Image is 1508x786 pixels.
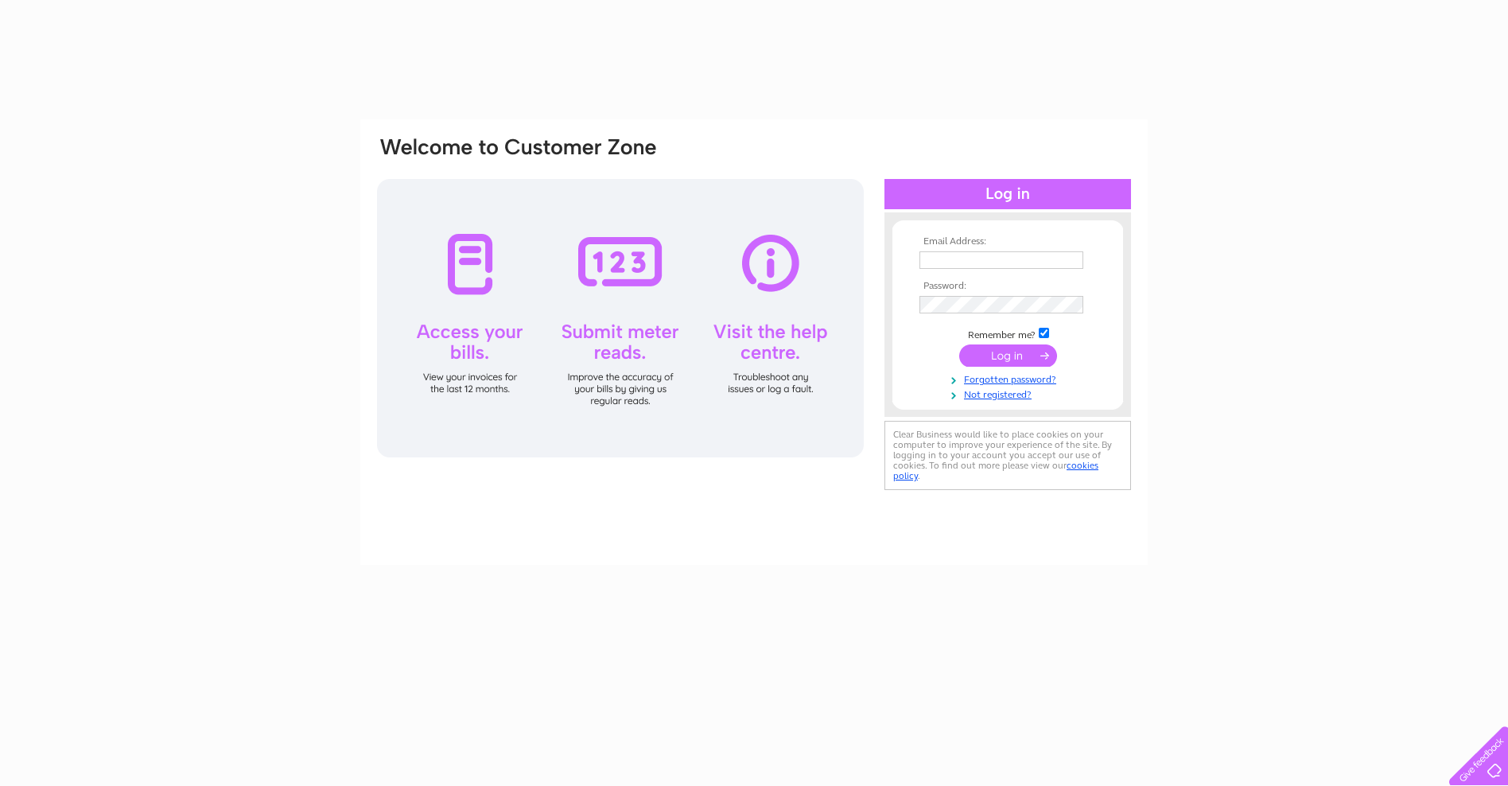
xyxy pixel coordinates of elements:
[893,460,1098,481] a: cookies policy
[915,325,1100,341] td: Remember me?
[915,236,1100,247] th: Email Address:
[959,344,1057,367] input: Submit
[884,421,1131,490] div: Clear Business would like to place cookies on your computer to improve your experience of the sit...
[915,281,1100,292] th: Password:
[919,386,1100,401] a: Not registered?
[919,371,1100,386] a: Forgotten password?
